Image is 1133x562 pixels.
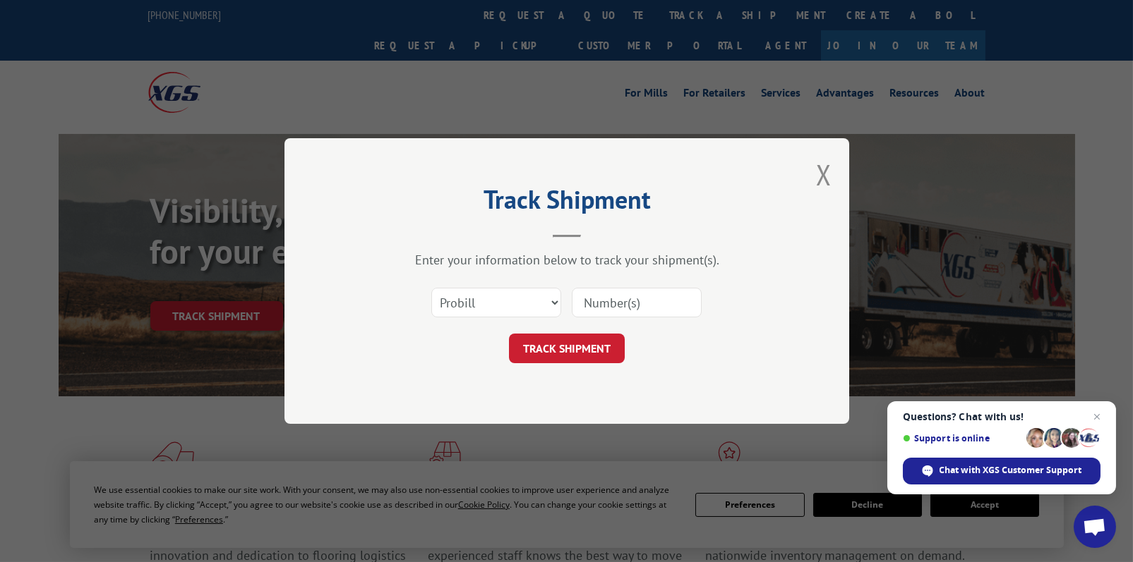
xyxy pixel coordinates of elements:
[355,190,779,216] h2: Track Shipment
[509,334,625,363] button: TRACK SHIPMENT
[903,458,1101,484] div: Chat with XGS Customer Support
[572,288,702,317] input: Number(s)
[1074,506,1116,548] div: Open chat
[940,464,1082,477] span: Chat with XGS Customer Support
[355,252,779,268] div: Enter your information below to track your shipment(s).
[816,156,832,193] button: Close modal
[903,433,1021,444] span: Support is online
[1089,408,1105,425] span: Close chat
[903,411,1101,422] span: Questions? Chat with us!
